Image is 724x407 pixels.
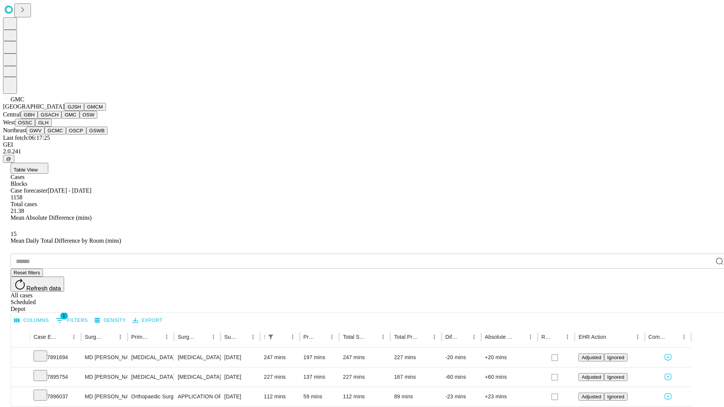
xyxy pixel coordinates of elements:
[649,334,667,340] div: Comments
[131,315,164,326] button: Export
[264,367,296,387] div: 227 mins
[151,332,161,342] button: Sort
[525,332,536,342] button: Menu
[131,387,170,406] div: Orthopaedic Surgery
[3,119,15,125] span: West
[15,390,26,404] button: Expand
[161,332,172,342] button: Menu
[304,387,336,406] div: 59 mins
[668,332,679,342] button: Sort
[607,394,624,399] span: Ignored
[131,367,170,387] div: [MEDICAL_DATA]
[485,367,534,387] div: +60 mins
[85,387,124,406] div: MD [PERSON_NAME] [PERSON_NAME]
[304,348,336,367] div: 197 mins
[562,332,573,342] button: Menu
[44,127,66,135] button: GCMC
[343,348,387,367] div: 247 mins
[304,367,336,387] div: 137 mins
[11,208,24,214] span: 21.38
[104,332,115,342] button: Sort
[316,332,327,342] button: Sort
[60,312,68,320] span: 1
[12,315,51,326] button: Select columns
[277,332,287,342] button: Sort
[3,135,50,141] span: Last fetch: 06:17:25
[131,334,150,340] div: Primary Service
[343,367,387,387] div: 227 mins
[11,231,17,237] span: 15
[11,214,92,221] span: Mean Absolute Difference (mins)
[34,334,57,340] div: Case Epic Id
[394,367,438,387] div: 167 mins
[604,353,627,361] button: Ignored
[14,270,40,275] span: Reset filters
[115,332,126,342] button: Menu
[80,111,98,119] button: OSW
[11,237,121,244] span: Mean Daily Total Difference by Room (mins)
[131,348,170,367] div: [MEDICAL_DATA]
[208,332,219,342] button: Menu
[445,387,477,406] div: -23 mins
[3,155,14,163] button: @
[343,387,387,406] div: 112 mins
[265,332,276,342] button: Show filters
[84,103,106,111] button: GMCM
[85,367,124,387] div: MD [PERSON_NAME]
[3,141,721,148] div: GEI
[304,334,316,340] div: Predicted In Room Duration
[578,373,604,381] button: Adjusted
[86,127,108,135] button: GSWB
[515,332,525,342] button: Sort
[367,332,378,342] button: Sort
[54,314,90,326] button: Show filters
[378,332,388,342] button: Menu
[35,119,51,127] button: GLH
[66,127,86,135] button: OSCP
[3,148,721,155] div: 2.0.241
[632,332,643,342] button: Menu
[178,367,216,387] div: [MEDICAL_DATA]
[264,334,265,340] div: Scheduled In Room Duration
[15,371,26,384] button: Expand
[38,111,61,119] button: GSACH
[198,332,208,342] button: Sort
[445,367,477,387] div: -60 mins
[93,315,128,326] button: Density
[604,373,627,381] button: Ignored
[394,334,418,340] div: Total Predicted Duration
[11,163,48,174] button: Table View
[15,119,35,127] button: OSSC
[6,156,11,162] span: @
[3,111,21,118] span: Central
[224,367,256,387] div: [DATE]
[581,374,601,380] span: Adjusted
[485,387,534,406] div: +23 mins
[26,285,61,292] span: Refresh data
[419,332,429,342] button: Sort
[327,332,337,342] button: Menu
[34,367,77,387] div: 7895754
[445,334,457,340] div: Difference
[64,103,84,111] button: GJSH
[85,348,124,367] div: MD [PERSON_NAME]
[485,334,514,340] div: Absolute Difference
[178,334,196,340] div: Surgery Name
[581,355,601,360] span: Adjusted
[607,332,618,342] button: Sort
[3,103,64,110] span: [GEOGRAPHIC_DATA]
[264,387,296,406] div: 112 mins
[178,387,216,406] div: APPLICATION OF EXTERNAL FIXATOR MULTIPLANE ILLIZAROV TYPE
[445,348,477,367] div: -20 mins
[248,332,258,342] button: Menu
[178,348,216,367] div: [MEDICAL_DATA] TOTAL WITH PROCTECTOMY AND [MEDICAL_DATA]
[3,127,26,133] span: Northeast
[679,332,689,342] button: Menu
[34,387,77,406] div: 7896037
[34,348,77,367] div: 7891694
[224,348,256,367] div: [DATE]
[224,387,256,406] div: [DATE]
[394,348,438,367] div: 227 mins
[581,394,601,399] span: Adjusted
[541,334,551,340] div: Resolved in EHR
